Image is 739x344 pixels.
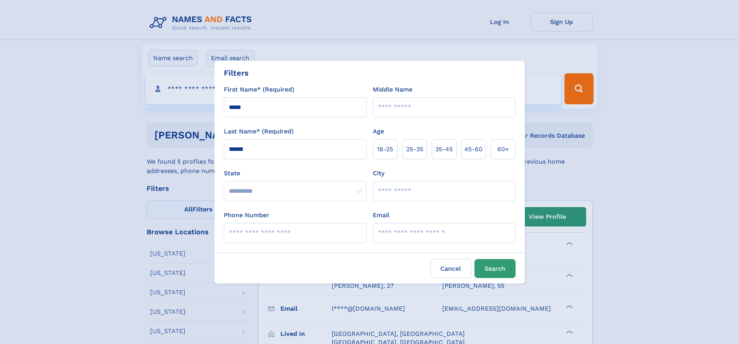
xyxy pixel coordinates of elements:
div: Filters [224,67,249,79]
span: 35‑45 [435,145,453,154]
label: State [224,169,367,178]
label: Middle Name [373,85,412,94]
span: 18‑25 [377,145,393,154]
label: Last Name* (Required) [224,127,294,136]
label: Phone Number [224,211,269,220]
button: Search [474,259,516,278]
span: 25‑35 [406,145,423,154]
label: Cancel [430,259,471,278]
label: Email [373,211,389,220]
span: 45‑60 [464,145,483,154]
label: First Name* (Required) [224,85,294,94]
span: 60+ [497,145,509,154]
label: City [373,169,384,178]
label: Age [373,127,384,136]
